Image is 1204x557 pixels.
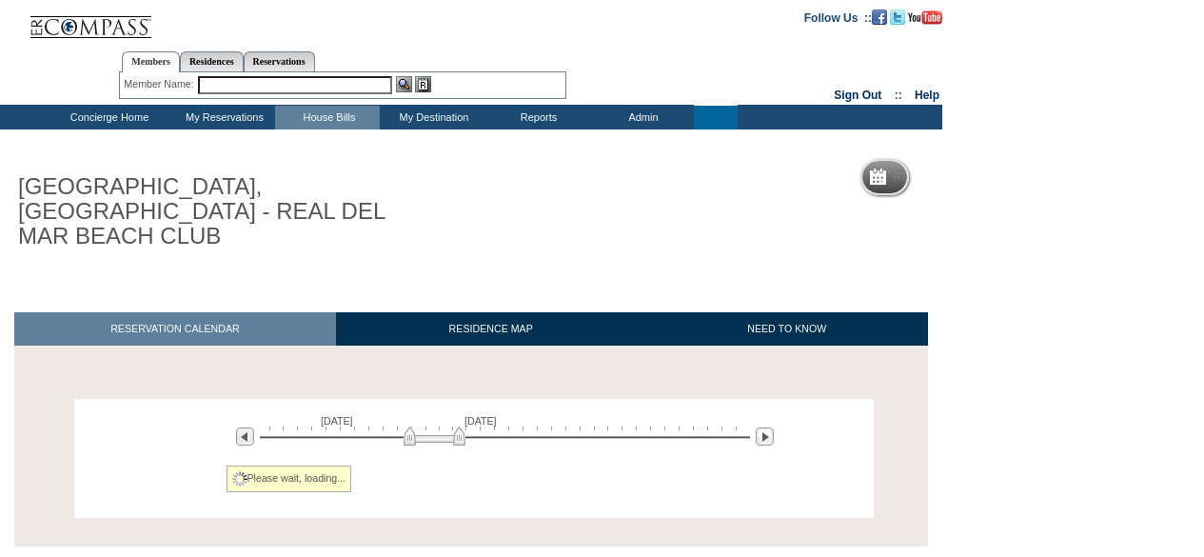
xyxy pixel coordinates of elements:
h5: Reservation Calendar [894,171,1039,184]
a: Become our fan on Facebook [872,10,887,22]
a: Sign Out [834,89,881,102]
td: Concierge Home [45,106,170,129]
a: Follow us on Twitter [890,10,905,22]
a: Members [122,51,180,72]
span: :: [895,89,902,102]
img: Become our fan on Facebook [872,10,887,25]
span: [DATE] [321,415,353,427]
a: Help [915,89,939,102]
a: Reservations [244,51,315,71]
h1: [GEOGRAPHIC_DATA], [GEOGRAPHIC_DATA] - REAL DEL MAR BEACH CLUB [14,170,441,253]
div: Member Name: [124,76,197,92]
span: [DATE] [464,415,497,427]
img: View [396,76,412,92]
td: Reports [484,106,589,129]
td: Admin [589,106,694,129]
div: Please wait, loading... [227,466,352,492]
img: Reservations [415,76,431,92]
a: RESERVATION CALENDAR [14,312,336,346]
a: Residences [180,51,244,71]
img: Subscribe to our YouTube Channel [908,10,942,25]
img: Previous [236,428,254,446]
td: My Reservations [170,106,275,129]
td: My Destination [380,106,484,129]
img: Next [756,428,774,446]
a: Subscribe to our YouTube Channel [908,10,942,22]
a: RESIDENCE MAP [336,312,646,346]
a: NEED TO KNOW [645,312,928,346]
img: Follow us on Twitter [890,10,905,25]
td: House Bills [275,106,380,129]
td: Follow Us :: [804,10,872,25]
img: spinner2.gif [232,471,247,487]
